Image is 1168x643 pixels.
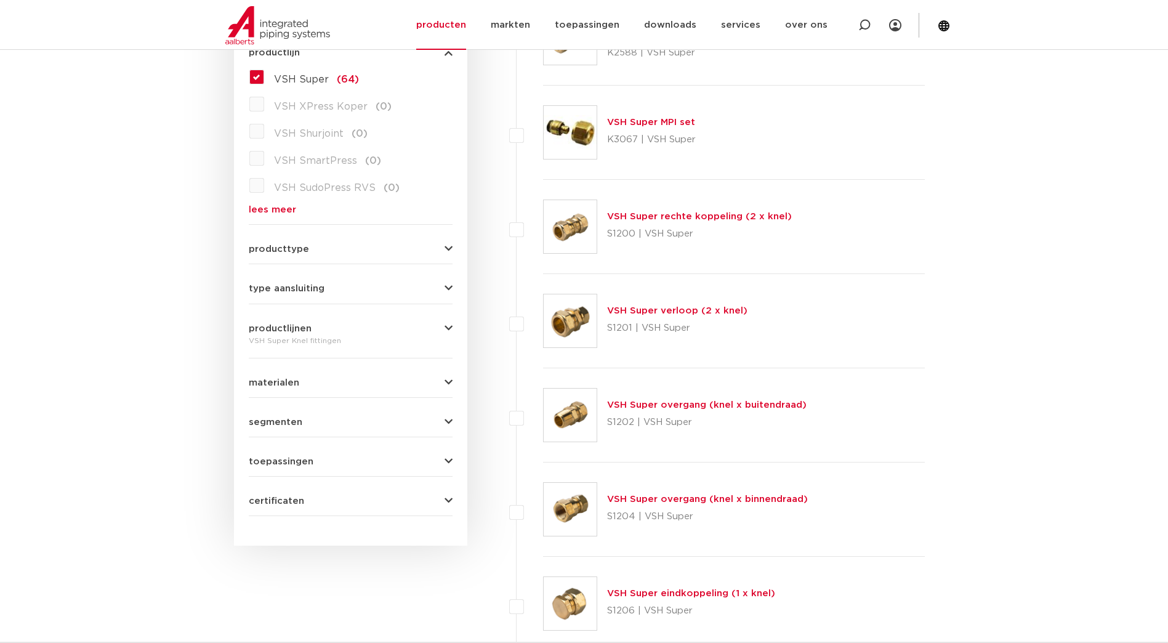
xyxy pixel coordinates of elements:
[249,324,453,333] button: productlijnen
[607,507,808,527] p: S1204 | VSH Super
[544,106,597,159] img: Thumbnail for VSH Super MPI set
[249,457,313,466] span: toepassingen
[274,183,376,193] span: VSH SudoPress RVS
[249,284,324,293] span: type aansluiting
[544,294,597,347] img: Thumbnail for VSH Super verloop (2 x knel)
[607,212,792,221] a: VSH Super rechte koppeling (2 x knel)
[249,496,453,506] button: certificaten
[607,400,807,410] a: VSH Super overgang (knel x buitendraad)
[274,129,344,139] span: VSH Shurjoint
[274,156,357,166] span: VSH SmartPress
[544,483,597,536] img: Thumbnail for VSH Super overgang (knel x binnendraad)
[607,43,925,63] p: K2588 | VSH Super
[249,496,304,506] span: certificaten
[249,457,453,466] button: toepassingen
[337,75,359,84] span: (64)
[249,378,299,387] span: materialen
[607,306,747,315] a: VSH Super verloop (2 x knel)
[544,389,597,442] img: Thumbnail for VSH Super overgang (knel x buitendraad)
[607,495,808,504] a: VSH Super overgang (knel x binnendraad)
[544,200,597,253] img: Thumbnail for VSH Super rechte koppeling (2 x knel)
[607,413,807,432] p: S1202 | VSH Super
[274,75,329,84] span: VSH Super
[607,118,695,127] a: VSH Super MPI set
[607,224,792,244] p: S1200 | VSH Super
[249,333,453,348] div: VSH Super Knel fittingen
[352,129,368,139] span: (0)
[274,102,368,111] span: VSH XPress Koper
[249,245,453,254] button: producttype
[384,183,400,193] span: (0)
[249,324,312,333] span: productlijnen
[249,205,453,214] a: lees meer
[607,130,696,150] p: K3067 | VSH Super
[249,378,453,387] button: materialen
[544,577,597,630] img: Thumbnail for VSH Super eindkoppeling (1 x knel)
[607,589,775,598] a: VSH Super eindkoppeling (1 x knel)
[376,102,392,111] span: (0)
[249,418,302,427] span: segmenten
[607,601,775,621] p: S1206 | VSH Super
[249,418,453,427] button: segmenten
[249,245,309,254] span: producttype
[365,156,381,166] span: (0)
[249,284,453,293] button: type aansluiting
[249,48,453,57] button: productlijn
[249,48,300,57] span: productlijn
[607,318,747,338] p: S1201 | VSH Super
